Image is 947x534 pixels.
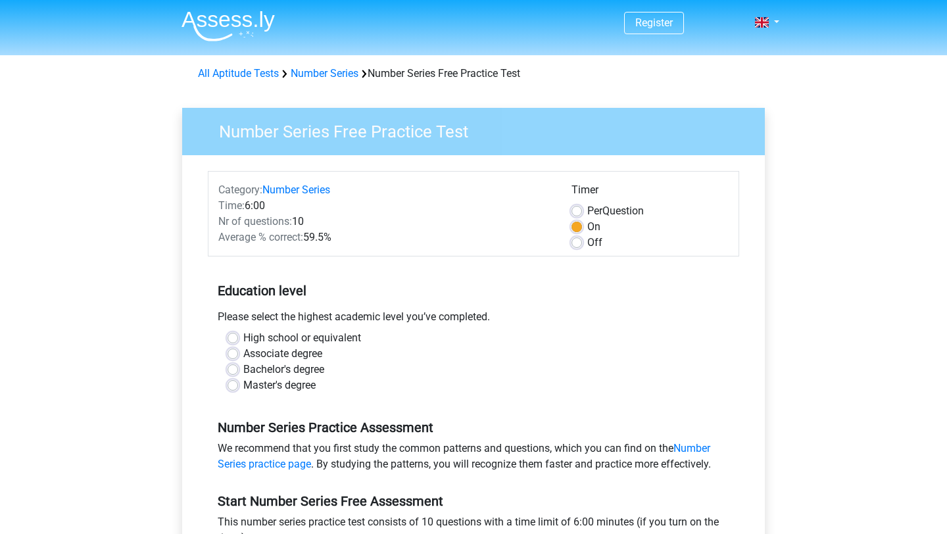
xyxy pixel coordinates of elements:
div: We recommend that you first study the common patterns and questions, which you can find on the . ... [208,441,739,477]
div: Please select the highest academic level you’ve completed. [208,309,739,330]
div: 59.5% [208,230,562,245]
span: Per [587,205,602,217]
label: Bachelor's degree [243,362,324,377]
a: Number Series [291,67,358,80]
a: Number Series [262,183,330,196]
h5: Start Number Series Free Assessment [218,493,729,509]
div: Number Series Free Practice Test [193,66,754,82]
div: Timer [571,182,729,203]
label: On [587,219,600,235]
div: 6:00 [208,198,562,214]
span: Category: [218,183,262,196]
h5: Education level [218,278,729,304]
span: Time: [218,199,245,212]
h3: Number Series Free Practice Test [203,116,755,142]
img: Assessly [182,11,275,41]
h5: Number Series Practice Assessment [218,420,729,435]
label: High school or equivalent [243,330,361,346]
a: All Aptitude Tests [198,67,279,80]
label: Associate degree [243,346,322,362]
label: Off [587,235,602,251]
label: Question [587,203,644,219]
label: Master's degree [243,377,316,393]
a: Register [635,16,673,29]
span: Average % correct: [218,231,303,243]
span: Nr of questions: [218,215,292,228]
div: 10 [208,214,562,230]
